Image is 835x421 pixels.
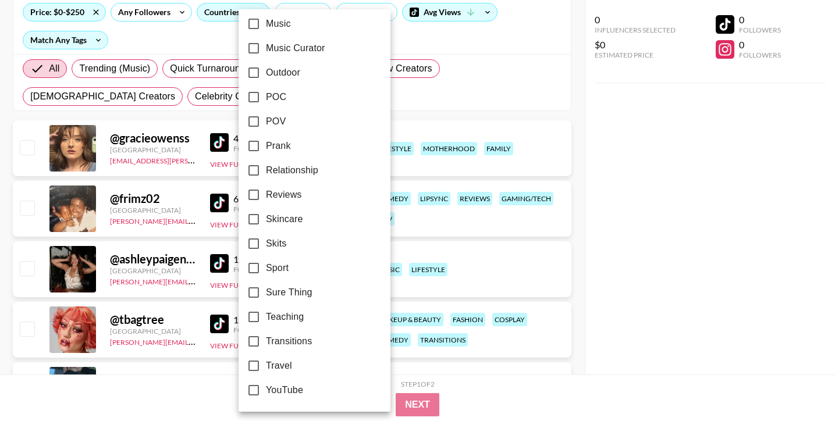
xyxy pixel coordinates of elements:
[266,334,312,348] span: Transitions
[266,359,292,373] span: Travel
[266,286,312,299] span: Sure Thing
[266,66,300,80] span: Outdoor
[266,383,303,397] span: YouTube
[266,163,318,177] span: Relationship
[266,90,286,104] span: POC
[266,115,286,129] span: POV
[266,237,286,251] span: Skits
[266,139,291,153] span: Prank
[266,188,302,202] span: Reviews
[266,17,291,31] span: Music
[266,310,304,324] span: Teaching
[266,41,325,55] span: Music Curator
[777,363,821,407] iframe: Drift Widget Chat Controller
[266,261,289,275] span: Sport
[266,212,303,226] span: Skincare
